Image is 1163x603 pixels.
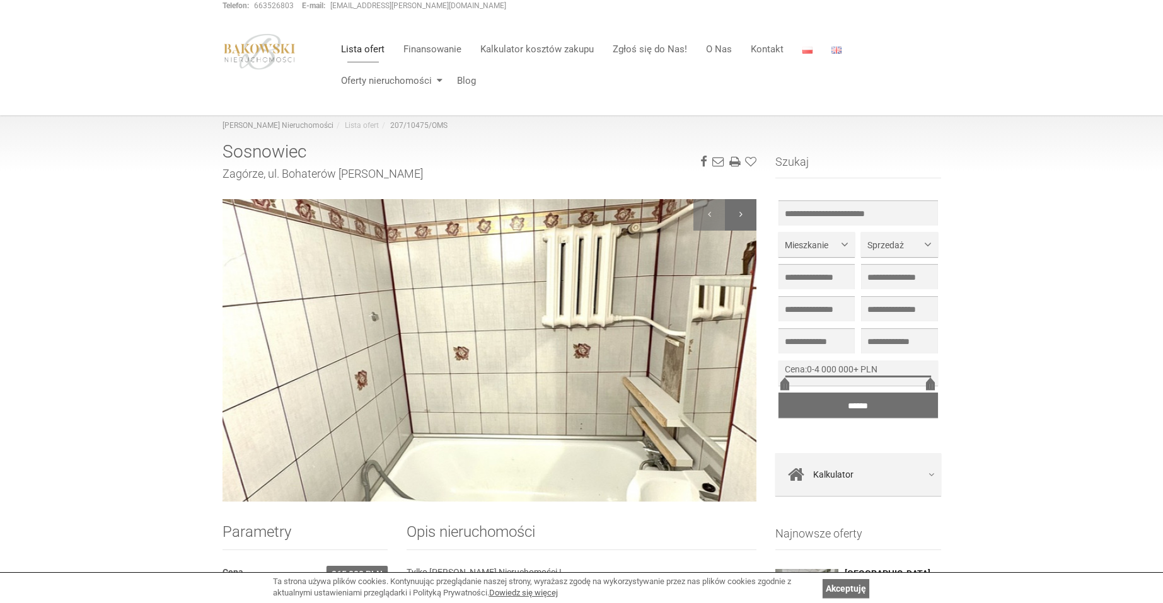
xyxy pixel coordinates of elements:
[775,527,941,550] h3: Najnowsze oferty
[223,33,297,70] img: logo
[390,121,448,130] a: 207/10475/OMS
[223,142,757,162] h1: Sosnowiec
[394,37,471,62] a: Finansowanie
[785,239,839,251] span: Mieszkanie
[330,1,506,10] a: [EMAIL_ADDRESS][PERSON_NAME][DOMAIN_NAME]
[332,68,448,93] a: Oferty nieruchomości
[471,37,603,62] a: Kalkulator kosztów zakupu
[603,37,697,62] a: Zgłoś się do Nas!
[697,37,741,62] a: O Nas
[223,1,249,10] strong: Telefon:
[333,120,379,131] li: Lista ofert
[778,360,938,386] div: -
[273,576,816,599] div: Ta strona używa plików cookies. Kontynuując przeglądanie naszej strony, wyrażasz zgodę na wykorzy...
[254,1,294,10] a: 663526803
[845,569,941,578] a: [GEOGRAPHIC_DATA]
[302,1,325,10] strong: E-mail:
[813,466,853,483] span: Kalkulator
[223,168,757,180] h2: Zagórze, ul. Bohaterów [PERSON_NAME]
[448,68,476,93] a: Blog
[223,199,757,502] img: Mieszkanie Sprzedaż Sosnowiec Zagórze Bohaterów Monte Cassino
[861,232,937,257] button: Sprzedaż
[807,364,812,374] span: 0
[741,37,793,62] a: Kontakt
[332,37,394,62] a: Lista ofert
[785,364,807,374] span: Cena:
[831,47,842,54] img: English
[814,364,877,374] span: 4 000 000+ PLN
[778,232,855,257] button: Mieszkanie
[489,588,558,597] a: Dowiedz się więcej
[223,524,388,550] h2: Parametry
[407,524,756,550] h2: Opis nieruchomości
[775,156,941,178] h3: Szukaj
[867,239,922,251] span: Sprzedaż
[223,121,333,130] a: [PERSON_NAME] Nieruchomości
[823,579,869,598] a: Akceptuję
[802,47,813,54] img: Polski
[327,566,388,582] span: 365 000 PLN
[223,566,243,578] dt: Cena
